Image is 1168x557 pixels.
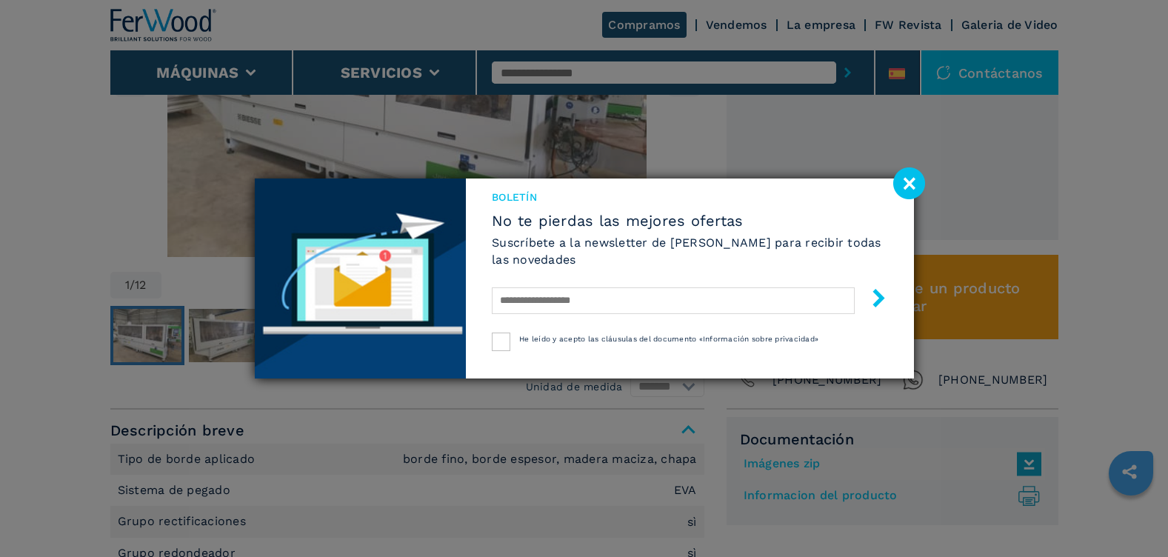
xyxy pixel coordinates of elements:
[492,190,887,204] span: Boletín
[492,234,887,268] h6: Suscríbete a la newsletter de [PERSON_NAME] para recibir todas las novedades
[519,335,818,343] span: He leído y acepto las cláusulas del documento «Información sobre privacidad»
[492,212,887,230] span: No te pierdas las mejores ofertas
[255,179,467,378] img: Newsletter image
[855,283,888,318] button: submit-button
